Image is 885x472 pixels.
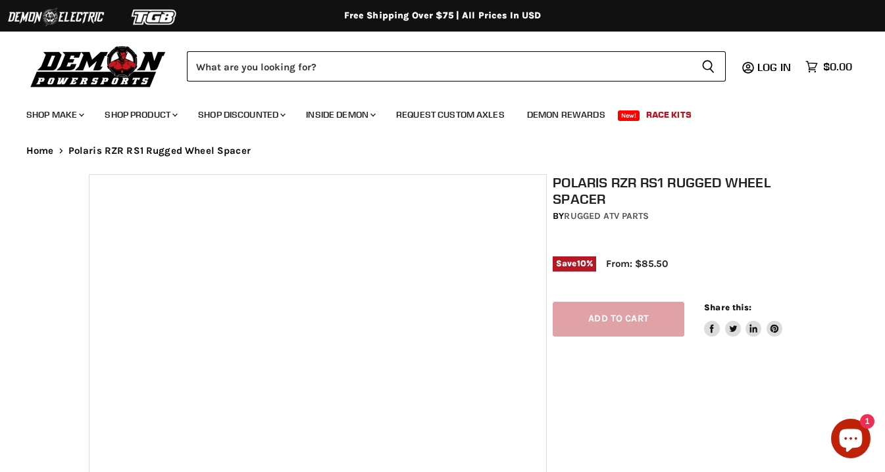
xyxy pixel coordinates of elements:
[26,43,170,89] img: Demon Powersports
[636,101,701,128] a: Race Kits
[757,60,791,74] span: Log in
[296,101,384,128] a: Inside Demon
[187,51,691,82] input: Search
[386,101,515,128] a: Request Custom Axles
[7,5,105,30] img: Demon Electric Logo 2
[823,60,852,73] span: $0.00
[691,51,726,82] button: Search
[553,209,803,224] div: by
[618,110,640,121] span: New!
[799,57,859,76] a: $0.00
[26,145,54,156] a: Home
[704,302,782,337] aside: Share this:
[564,210,649,222] a: Rugged ATV Parts
[553,256,596,271] span: Save %
[187,51,726,82] form: Product
[751,61,799,73] a: Log in
[68,145,251,156] span: Polaris RZR RS1 Rugged Wheel Spacer
[517,101,615,128] a: Demon Rewards
[827,419,874,461] inbox-online-store-chat: Shopify online store chat
[105,5,204,30] img: TGB Logo 2
[577,258,586,268] span: 10
[704,302,751,312] span: Share this:
[16,101,92,128] a: Shop Make
[553,174,803,207] h1: Polaris RZR RS1 Rugged Wheel Spacer
[16,96,849,128] ul: Main menu
[606,258,668,270] span: From: $85.50
[95,101,186,128] a: Shop Product
[188,101,293,128] a: Shop Discounted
